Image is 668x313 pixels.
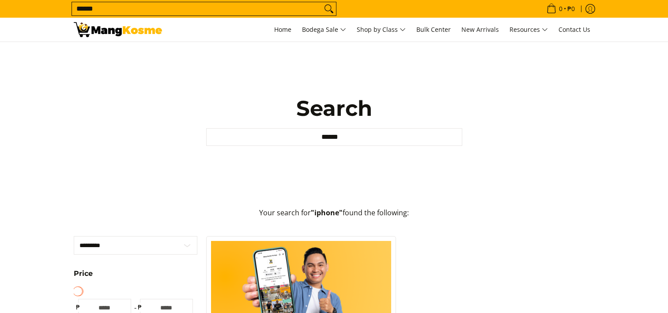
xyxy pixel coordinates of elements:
[554,18,595,42] a: Contact Us
[357,24,406,35] span: Shop by Class
[270,18,296,42] a: Home
[74,22,162,37] img: Search: 1 result found for &quot;iphone&quot; | Mang Kosme
[352,18,410,42] a: Shop by Class
[274,25,291,34] span: Home
[559,25,590,34] span: Contact Us
[311,208,343,218] strong: "iphone"
[509,24,548,35] span: Resources
[302,24,346,35] span: Bodega Sale
[412,18,455,42] a: Bulk Center
[457,18,503,42] a: New Arrivals
[74,207,595,227] p: Your search for found the following:
[74,270,93,284] summary: Open
[416,25,451,34] span: Bulk Center
[171,18,595,42] nav: Main Menu
[74,270,93,277] span: Price
[322,2,336,15] button: Search
[74,303,83,312] span: ₱
[505,18,552,42] a: Resources
[461,25,499,34] span: New Arrivals
[206,95,462,122] h1: Search
[298,18,351,42] a: Bodega Sale
[136,303,144,312] span: ₱
[544,4,577,14] span: •
[558,6,564,12] span: 0
[566,6,576,12] span: ₱0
